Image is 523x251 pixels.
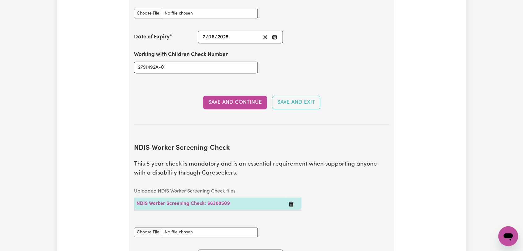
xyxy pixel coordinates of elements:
label: Date of Expiry [134,33,170,41]
input: ---- [217,33,229,41]
iframe: Button to launch messaging window [498,226,518,246]
label: Working with Children Check Number [134,51,228,59]
input: -- [202,33,206,41]
span: / [215,34,217,40]
span: / [206,34,208,40]
a: NDIS Worker Screening Check: 66388509 [136,201,230,206]
p: This 5 year check is mandatory and is an essential requirement when supporting anyone with a disa... [134,160,389,178]
caption: Uploaded NDIS Worker Screening Check files [134,185,301,197]
button: Delete NDIS Worker Screening Check: 66388509 [289,200,294,207]
input: -- [209,33,215,41]
h2: NDIS Worker Screening Check [134,144,389,153]
button: Save and Exit [272,96,320,109]
button: Clear date [261,33,270,41]
button: Save and Continue [203,96,267,109]
span: 0 [208,35,211,40]
button: Enter the Date of Expiry of your Working with Children Check [270,33,279,41]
